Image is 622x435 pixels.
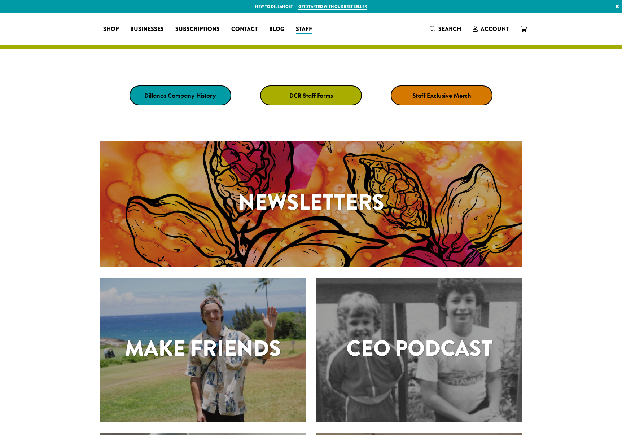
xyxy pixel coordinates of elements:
[100,141,522,267] a: Newsletters
[424,23,467,35] a: Search
[100,278,306,422] a: Make Friends
[316,278,522,422] a: CEO Podcast
[100,332,306,365] h1: Make Friends
[100,186,522,219] h1: Newsletters
[269,25,284,34] span: Blog
[175,25,220,34] span: Subscriptions
[296,25,312,34] span: Staff
[260,85,362,105] a: DCR Staff Forms
[130,85,231,105] a: Dillanos Company History
[481,25,509,33] span: Account
[298,4,367,10] a: Get started with our best seller
[103,25,119,34] span: Shop
[231,25,258,34] span: Contact
[97,23,124,35] a: Shop
[130,25,164,34] span: Businesses
[289,91,333,100] strong: DCR Staff Forms
[391,85,492,105] a: Staff Exclusive Merch
[290,23,318,35] a: Staff
[412,91,471,100] strong: Staff Exclusive Merch
[316,332,522,365] h1: CEO Podcast
[144,91,216,100] strong: Dillanos Company History
[438,25,461,33] span: Search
